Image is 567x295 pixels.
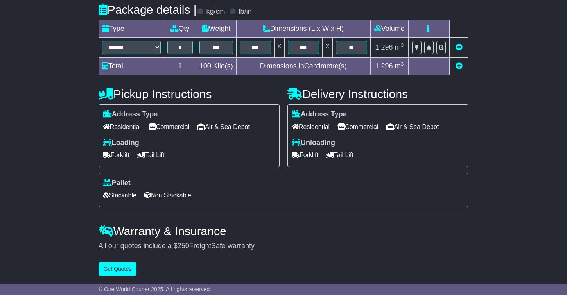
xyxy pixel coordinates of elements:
span: © One World Courier 2025. All rights reserved. [99,286,212,292]
label: kg/cm [206,7,225,16]
span: 100 [199,62,211,70]
span: 1.296 [375,43,393,51]
td: Type [99,20,164,38]
sup: 3 [401,42,404,48]
sup: 3 [401,61,404,67]
label: Loading [103,139,139,147]
span: m [395,43,404,51]
h4: Delivery Instructions [287,88,468,100]
span: 1.296 [375,62,393,70]
span: Residential [103,121,141,133]
label: Unloading [292,139,335,147]
span: Air & Sea Depot [386,121,439,133]
div: All our quotes include a $ FreightSafe warranty. [99,242,469,250]
span: Forklift [103,149,129,161]
span: Commercial [337,121,378,133]
td: Weight [196,20,236,38]
td: x [322,38,332,58]
span: Stackable [103,189,136,201]
button: Get Quotes [99,262,137,276]
span: Air & Sea Depot [197,121,250,133]
span: m [395,62,404,70]
span: Tail Lift [137,149,165,161]
span: Forklift [292,149,318,161]
td: Qty [164,20,196,38]
h4: Warranty & Insurance [99,225,469,238]
td: Total [99,58,164,75]
td: Volume [370,20,408,38]
span: 250 [178,242,189,250]
label: Address Type [292,110,347,119]
span: Commercial [149,121,189,133]
td: x [274,38,284,58]
a: Add new item [456,62,463,70]
h4: Pickup Instructions [99,88,280,100]
span: Non Stackable [144,189,191,201]
label: Pallet [103,179,131,188]
span: Residential [292,121,330,133]
a: Remove this item [456,43,463,51]
span: Tail Lift [326,149,353,161]
label: lb/in [239,7,252,16]
td: Dimensions (L x W x H) [236,20,370,38]
td: 1 [164,58,196,75]
td: Dimensions in Centimetre(s) [236,58,370,75]
td: Kilo(s) [196,58,236,75]
h4: Package details | [99,3,197,16]
label: Address Type [103,110,158,119]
